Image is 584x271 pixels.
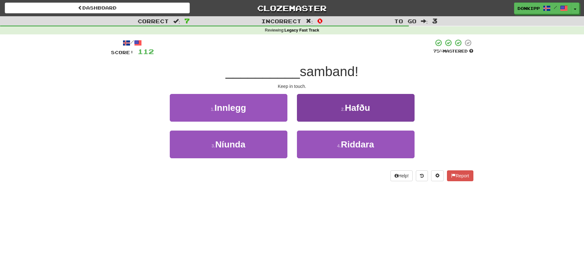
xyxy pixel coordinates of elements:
button: Round history (alt+y) [416,170,428,181]
a: Clozemaster [199,3,384,14]
span: donkipp [518,5,540,11]
span: 3 [432,17,437,25]
span: 7 [184,17,190,25]
span: 75 % [433,48,443,53]
span: To go [394,18,416,24]
button: Report [447,170,473,181]
small: 1 . [211,107,215,112]
button: Help! [390,170,413,181]
span: Correct [138,18,169,24]
div: Mastered [433,48,473,54]
span: 0 [317,17,323,25]
span: __________ [225,64,300,79]
span: / [554,5,557,10]
span: Hafðu [345,103,370,113]
button: 1.Innlegg [170,94,287,122]
small: 4 . [337,143,341,148]
button: 4.Riddara [297,131,415,158]
span: : [306,18,313,24]
small: 2 . [341,107,345,112]
span: Níunda [215,139,245,149]
div: Keep in touch. [111,83,473,89]
span: 112 [138,47,154,55]
span: Innlegg [215,103,246,113]
span: : [421,18,428,24]
div: / [111,39,154,47]
span: samband! [300,64,358,79]
span: Incorrect [261,18,301,24]
strong: Legacy Fast Track [285,28,319,32]
button: 2.Hafðu [297,94,415,122]
a: Dashboard [5,3,190,13]
span: Score: [111,50,134,55]
a: donkipp / [514,3,571,14]
span: Riddara [341,139,374,149]
span: : [173,18,180,24]
button: 3.Níunda [170,131,287,158]
small: 3 . [211,143,215,148]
